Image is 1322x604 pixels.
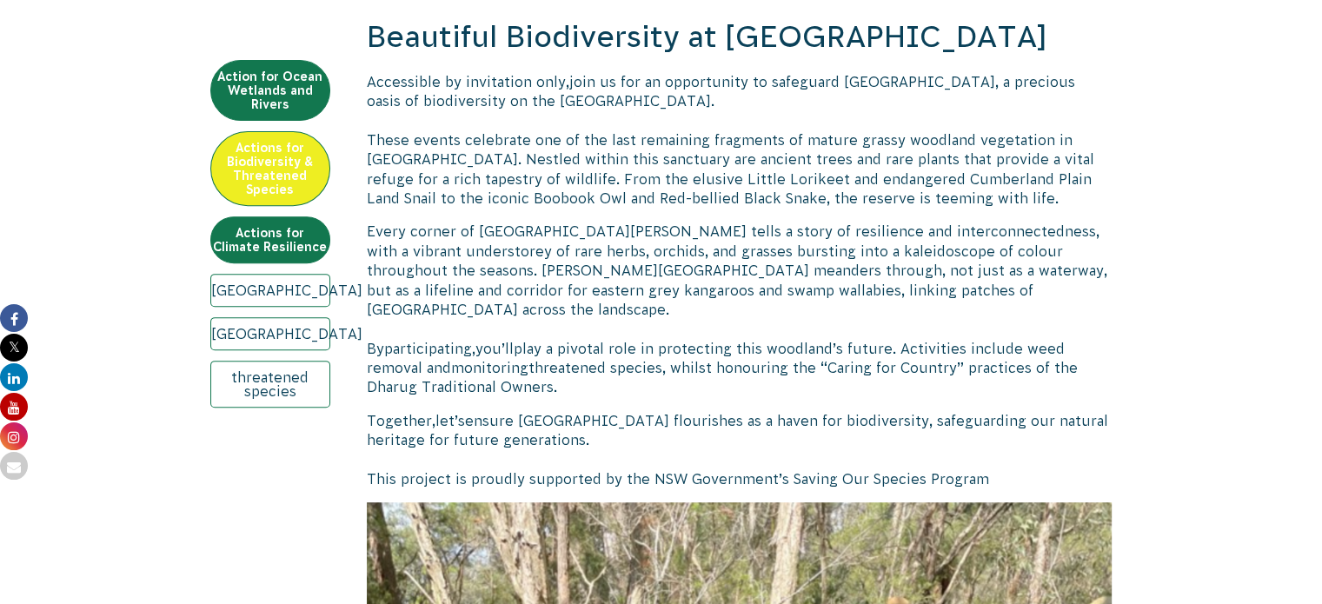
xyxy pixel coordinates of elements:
a: [GEOGRAPHIC_DATA] [210,317,330,350]
span: Accessible by invitation only, [367,74,569,90]
span: let’s [435,413,465,428]
span: Every corner of [GEOGRAPHIC_DATA][PERSON_NAME] tells a story of resilience and interconnectedness... [367,223,1107,317]
a: Actions for Climate Resilience [210,216,330,263]
span: play a pivotal role in protecting this woodland’s future. Activities include weed removal and [367,341,1065,375]
span: you’ll [475,341,514,356]
span: join us for an opportunity to safeguard [GEOGRAPHIC_DATA], a precious oasis of biodiversity on th... [367,74,1075,109]
span: ensure [GEOGRAPHIC_DATA] flourishes as a haven for biodiversity, safeguarding our natural heritag... [367,413,1108,448]
span: threatened species, whilst honouring the “Caring for Country” practices of the Dharug Traditional... [367,360,1078,395]
span: Together, [367,413,435,428]
span: , [472,341,475,356]
span: monitoring [451,360,528,375]
a: Action for Ocean Wetlands and Rivers [210,60,330,121]
span: participating [384,341,472,356]
span: These events celebrate one of the last remaining fragments of mature grassy woodland vegetation i... [367,132,1094,206]
span: By [367,341,384,356]
span: This project is proudly supported by the NSW Government’s Saving Our Species Program [367,471,989,487]
a: [GEOGRAPHIC_DATA] [210,274,330,307]
h2: Beautiful Biodiversity at [GEOGRAPHIC_DATA] [367,17,1113,58]
a: threatened species [210,361,330,408]
a: Actions for Biodiversity & Threatened Species [210,131,330,206]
